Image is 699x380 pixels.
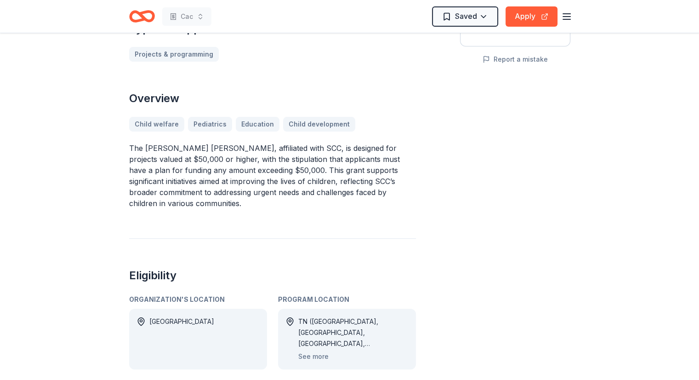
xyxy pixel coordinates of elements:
[129,294,267,305] div: Organization's Location
[129,47,219,62] a: Projects & programming
[162,7,211,26] button: Cac
[129,6,155,27] a: Home
[149,316,214,362] div: [GEOGRAPHIC_DATA]
[278,294,416,305] div: Program Location
[455,10,477,22] span: Saved
[129,91,416,106] h2: Overview
[298,316,409,349] div: TN ([GEOGRAPHIC_DATA], [GEOGRAPHIC_DATA], [GEOGRAPHIC_DATA], [GEOGRAPHIC_DATA], [GEOGRAPHIC_DATA]...
[483,54,548,65] button: Report a mistake
[506,6,557,27] button: Apply
[129,143,416,209] p: The [PERSON_NAME] [PERSON_NAME], affiliated with SCC, is designed for projects valued at $50,000 ...
[181,11,193,22] span: Cac
[432,6,498,27] button: Saved
[129,268,416,283] h2: Eligibility
[298,351,329,362] button: See more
